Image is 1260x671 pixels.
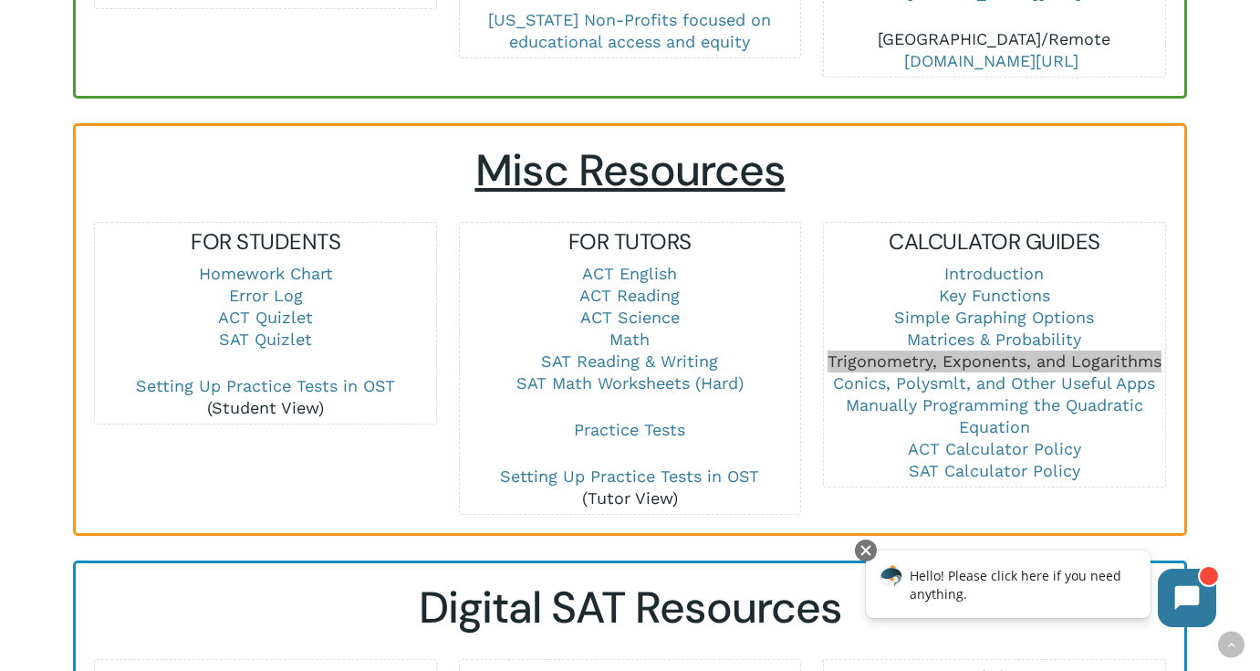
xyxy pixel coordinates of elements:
[904,51,1078,70] a: [DOMAIN_NAME][URL]
[580,308,680,327] a: ACT Science
[908,439,1081,458] a: ACT Calculator Policy
[909,461,1080,480] a: SAT Calculator Policy
[95,375,435,419] p: (Student View)
[907,330,1081,349] a: Matrices & Probability
[488,10,771,51] a: [US_STATE] Non-Profits focused on educational access and equity
[828,351,1161,371] a: Trigonometry, Exponents, and Logarithms
[229,286,303,305] a: Error Log
[199,264,333,283] a: Homework Chart
[833,373,1155,393] a: Conics, Polysmlt, and Other Useful Apps
[582,264,677,283] a: ACT English
[95,227,435,257] h5: FOR STUDENTS
[541,351,718,371] a: SAT Reading & Writing
[218,308,313,327] a: ACT Quizlet
[939,286,1050,305] a: Key Functions
[847,536,1234,645] iframe: Chatbot
[574,420,685,439] a: Practice Tests
[516,373,744,393] a: SAT Math Worksheets (Hard)
[894,308,1094,327] a: Simple Graphing Options
[609,330,650,349] a: Math
[500,467,759,486] a: Setting Up Practice Tests in OST
[824,227,1164,257] h5: CALCULATOR GUIDES
[944,264,1044,283] a: Introduction
[219,330,312,349] a: SAT Quizlet
[94,582,1166,634] h2: Digital SAT Resources
[460,466,800,509] p: (Tutor View)
[579,286,680,305] a: ACT Reading
[460,227,800,257] h5: FOR TUTORS
[136,376,395,395] a: Setting Up Practice Tests in OST
[846,395,1143,436] a: Manually Programming the Quadratic Equation
[824,28,1164,72] p: [GEOGRAPHIC_DATA]/Remote
[475,142,786,199] span: Misc Resources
